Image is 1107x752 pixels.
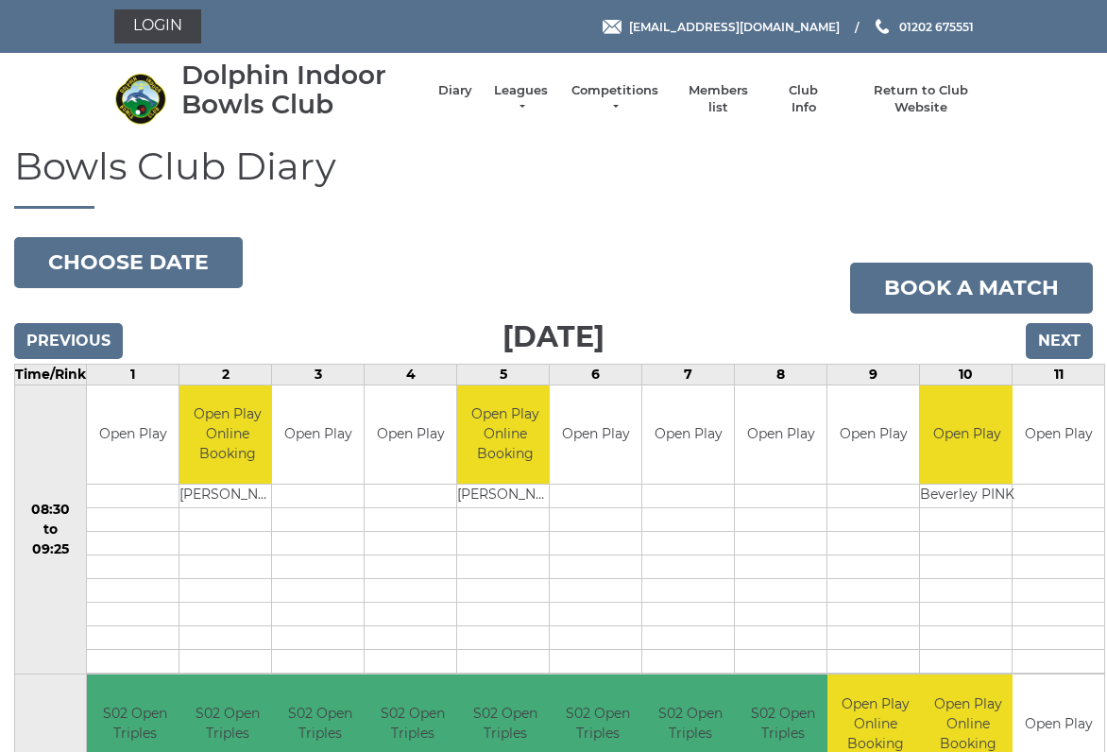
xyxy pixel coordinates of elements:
[603,18,840,36] a: Email [EMAIL_ADDRESS][DOMAIN_NAME]
[457,485,553,508] td: [PERSON_NAME]
[827,385,919,485] td: Open Play
[603,20,622,34] img: Email
[678,82,757,116] a: Members list
[491,82,551,116] a: Leagues
[920,364,1013,385] td: 10
[15,364,87,385] td: Time/Rink
[850,263,1093,314] a: Book a match
[457,364,550,385] td: 5
[550,364,642,385] td: 6
[87,364,179,385] td: 1
[87,385,179,485] td: Open Play
[920,385,1014,485] td: Open Play
[570,82,660,116] a: Competitions
[457,385,553,485] td: Open Play Online Booking
[365,385,456,485] td: Open Play
[14,323,123,359] input: Previous
[827,364,920,385] td: 9
[735,385,826,485] td: Open Play
[272,364,365,385] td: 3
[272,385,364,485] td: Open Play
[365,364,457,385] td: 4
[114,73,166,125] img: Dolphin Indoor Bowls Club
[1013,385,1104,485] td: Open Play
[735,364,827,385] td: 8
[776,82,831,116] a: Club Info
[642,364,735,385] td: 7
[14,237,243,288] button: Choose date
[1026,323,1093,359] input: Next
[550,385,641,485] td: Open Play
[873,18,974,36] a: Phone us 01202 675551
[920,485,1014,508] td: Beverley PINK
[438,82,472,99] a: Diary
[181,60,419,119] div: Dolphin Indoor Bowls Club
[14,145,1093,209] h1: Bowls Club Diary
[876,19,889,34] img: Phone us
[114,9,201,43] a: Login
[179,485,275,508] td: [PERSON_NAME]
[850,82,993,116] a: Return to Club Website
[642,385,734,485] td: Open Play
[15,385,87,675] td: 08:30 to 09:25
[179,385,275,485] td: Open Play Online Booking
[1013,364,1105,385] td: 11
[629,19,840,33] span: [EMAIL_ADDRESS][DOMAIN_NAME]
[899,19,974,33] span: 01202 675551
[179,364,272,385] td: 2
